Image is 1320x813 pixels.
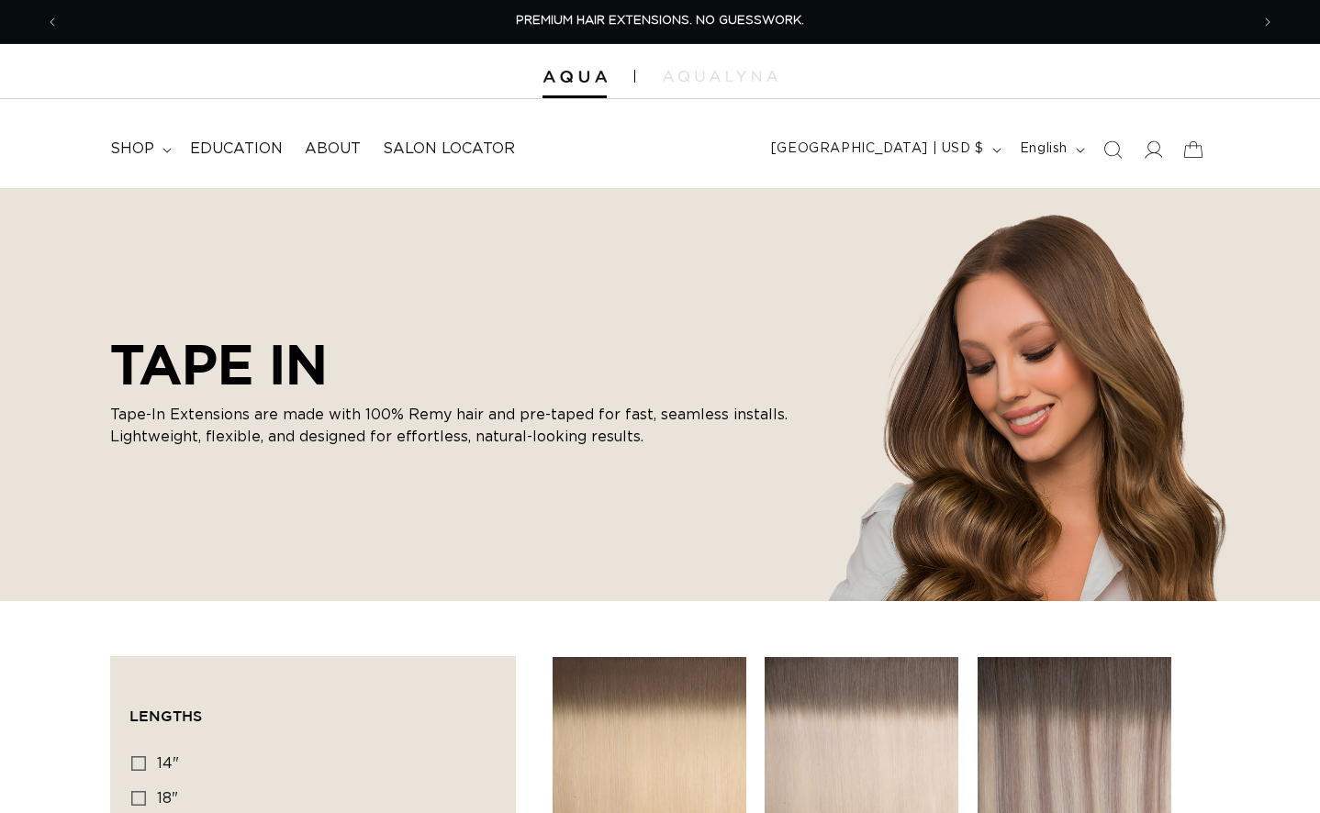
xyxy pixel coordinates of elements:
[516,15,804,27] span: PREMIUM HAIR EXTENSIONS. NO GUESSWORK.
[1020,139,1068,159] span: English
[1009,132,1092,167] button: English
[110,139,154,159] span: shop
[1092,129,1133,170] summary: Search
[190,139,283,159] span: Education
[294,128,372,170] a: About
[372,128,526,170] a: Salon Locator
[157,791,178,806] span: 18"
[1247,5,1288,39] button: Next announcement
[760,132,1009,167] button: [GEOGRAPHIC_DATA] | USD $
[129,675,497,741] summary: Lengths (0 selected)
[663,71,777,82] img: aqualyna.com
[32,5,73,39] button: Previous announcement
[157,756,179,771] span: 14"
[305,139,361,159] span: About
[179,128,294,170] a: Education
[383,139,515,159] span: Salon Locator
[110,332,808,396] h2: TAPE IN
[110,404,808,448] p: Tape-In Extensions are made with 100% Remy hair and pre-taped for fast, seamless installs. Lightw...
[771,139,984,159] span: [GEOGRAPHIC_DATA] | USD $
[543,71,607,84] img: Aqua Hair Extensions
[99,128,179,170] summary: shop
[129,707,202,724] span: Lengths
